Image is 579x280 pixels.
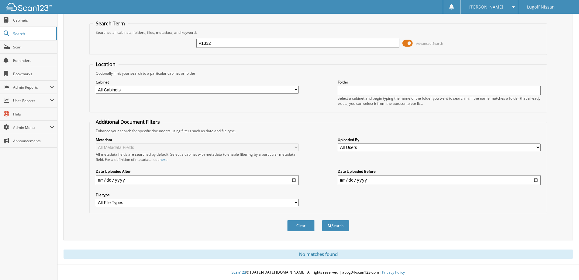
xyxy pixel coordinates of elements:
legend: Additional Document Filters [93,119,163,125]
a: here [160,157,167,162]
div: All metadata fields are searched by default. Select a cabinet with metadata to enable filtering b... [96,152,299,162]
label: File type [96,192,299,197]
div: © [DATE]-[DATE] [DOMAIN_NAME]. All rights reserved | appg04-scan123-com | [57,265,579,280]
legend: Search Term [93,20,128,27]
span: Scan [13,44,54,50]
label: Metadata [96,137,299,142]
input: end [338,175,541,185]
span: Announcements [13,138,54,144]
span: [PERSON_NAME] [469,5,503,9]
label: Date Uploaded After [96,169,299,174]
span: Lugoff Nissan [527,5,555,9]
label: Folder [338,80,541,85]
label: Cabinet [96,80,299,85]
span: Advanced Search [416,41,443,46]
iframe: Chat Widget [549,251,579,280]
button: Search [322,220,349,231]
div: Optionally limit your search to a particular cabinet or folder [93,71,544,76]
span: Admin Menu [13,125,50,130]
div: Select a cabinet and begin typing the name of the folder you want to search in. If the name match... [338,96,541,106]
label: Uploaded By [338,137,541,142]
span: Reminders [13,58,54,63]
label: Date Uploaded Before [338,169,541,174]
span: User Reports [13,98,50,103]
span: Search [13,31,53,36]
a: Privacy Policy [382,270,405,275]
span: Help [13,112,54,117]
div: Enhance your search for specific documents using filters such as date and file type. [93,128,544,133]
span: Cabinets [13,18,54,23]
button: Clear [287,220,315,231]
div: Searches all cabinets, folders, files, metadata, and keywords [93,30,544,35]
span: Admin Reports [13,85,50,90]
input: start [96,175,299,185]
img: scan123-logo-white.svg [6,3,52,11]
legend: Location [93,61,119,68]
span: Scan123 [232,270,246,275]
span: Bookmarks [13,71,54,76]
div: No matches found [64,250,573,259]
